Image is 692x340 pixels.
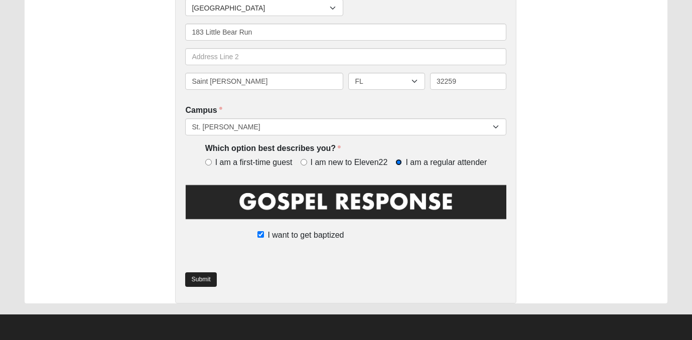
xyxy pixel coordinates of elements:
span: I want to get baptized [267,229,344,241]
input: I want to get baptized [257,231,264,238]
a: Submit [185,272,216,287]
input: I am new to Eleven22 [301,159,307,165]
input: Zip [430,73,507,90]
span: I am a first-time guest [215,157,293,168]
input: Address Line 1 [185,24,506,41]
input: City [185,73,343,90]
label: Campus [185,105,222,116]
input: I am a regular attender [395,159,402,165]
span: I am new to Eleven22 [311,157,388,168]
label: Which option best describes you? [205,143,341,154]
input: Address Line 2 [185,48,506,65]
input: I am a first-time guest [205,159,212,165]
img: GospelResponseBLK.png [185,183,506,228]
span: I am a regular attender [405,157,487,168]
